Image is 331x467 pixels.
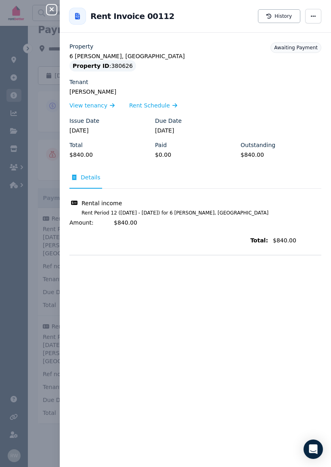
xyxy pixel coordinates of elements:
[73,62,109,70] span: Property ID
[69,126,150,135] legend: [DATE]
[72,210,321,216] span: Rent Period 12 ([DATE] - [DATE]) for 6 [PERSON_NAME], [GEOGRAPHIC_DATA]
[114,219,321,227] span: $840.00
[258,9,300,23] button: History
[273,236,321,244] span: $840.00
[69,219,114,227] span: Amount:
[129,101,170,109] span: Rent Schedule
[69,117,99,125] label: Issue Date
[69,42,93,50] label: Property
[81,173,101,181] span: Details
[155,126,236,135] legend: [DATE]
[69,236,268,244] span: Total:
[155,141,167,149] label: Paid
[241,151,321,159] legend: $840.00
[69,52,321,60] legend: 6 [PERSON_NAME], [GEOGRAPHIC_DATA]
[69,60,136,72] div: : 380626
[241,141,275,149] label: Outstanding
[90,11,174,22] h2: Rent Invoice 00112
[69,151,150,159] legend: $840.00
[69,101,107,109] span: View tenancy
[155,117,182,125] label: Due Date
[274,45,318,50] span: Awaiting Payment
[129,101,177,109] a: Rent Schedule
[155,151,236,159] legend: $0.00
[69,88,321,96] legend: [PERSON_NAME]
[69,101,115,109] a: View tenancy
[69,173,321,189] nav: Tabs
[69,141,83,149] label: Total
[82,199,122,207] span: Rental income
[304,440,323,459] div: Open Intercom Messenger
[69,78,88,86] label: Tenant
